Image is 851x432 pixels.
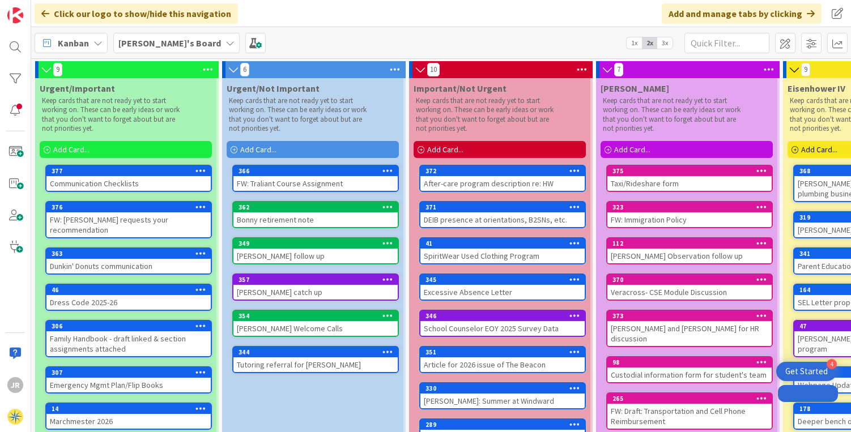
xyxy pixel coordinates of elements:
[607,357,772,382] div: 98Custodial information form for student's team
[239,312,398,320] div: 354
[801,63,810,76] span: 9
[425,421,585,429] div: 289
[420,275,585,300] div: 345Excessive Absence Letter
[684,33,769,53] input: Quick Filter...
[420,311,585,336] div: 346School Counselor EOY 2025 Survey Data
[657,37,673,49] span: 3x
[607,202,772,227] div: 323FW: Immigration Policy
[425,167,585,175] div: 372
[52,322,211,330] div: 306
[607,275,772,285] div: 370
[425,312,585,320] div: 346
[46,249,211,259] div: 363
[239,167,398,175] div: 366
[229,96,369,133] p: Keep cards that are not ready yet to start working on. These can be early ideas or work that you ...
[420,166,585,191] div: 372After-care program description re: HW
[612,203,772,211] div: 323
[45,366,212,393] a: 307Emergency Mgmt Plan/Flip Books
[232,346,399,373] a: 344Tutoring referral for [PERSON_NAME]
[601,83,669,94] span: Lisa
[46,367,211,392] div: 307Emergency Mgmt Plan/Flip Books
[46,166,211,191] div: 377Communication Checklists
[233,321,398,336] div: [PERSON_NAME] Welcome Calls
[612,167,772,175] div: 375
[419,237,586,264] a: 41SpiritWear Used Clothing Program
[46,321,211,356] div: 306Family Handbook - draft linked & section assignments attached
[7,377,23,393] div: JR
[607,393,772,429] div: 265FW: Draft: Transportation and Cell Phone Reimbursement
[7,409,23,425] img: avatar
[45,201,212,238] a: 376FW: [PERSON_NAME] requests your recommendation
[46,285,211,310] div: 46Dress Code 2025-26
[58,36,89,50] span: Kanban
[606,201,773,228] a: 323FW: Immigration Policy
[607,311,772,321] div: 373
[607,357,772,367] div: 98
[662,3,822,24] div: Add and manage tabs by clicking
[45,284,212,311] a: 46Dress Code 2025-26
[420,347,585,357] div: 351
[53,144,90,155] span: Add Card...
[45,247,212,275] a: 363Dunkin' Donuts communication
[607,404,772,429] div: FW: Draft: Transportation and Cell Phone Reimbursement
[420,212,585,227] div: DEIB presence at orientations, B2SNs, etc.
[420,166,585,176] div: 372
[606,237,773,264] a: 112[PERSON_NAME] Observation follow up
[46,249,211,273] div: 363Dunkin' Donuts communication
[788,83,845,94] span: Eisenhower IV
[233,357,398,372] div: Tutoring referral for [PERSON_NAME]
[233,202,398,227] div: 362Bonny retirement note
[425,276,585,284] div: 345
[233,202,398,212] div: 362
[232,201,399,228] a: 362Bonny retirement note
[52,250,211,258] div: 363
[776,362,837,381] div: Open Get Started checklist, remaining modules: 4
[420,176,585,191] div: After-care program description re: HW
[612,239,772,247] div: 112
[420,383,585,393] div: 330
[606,356,773,383] a: 98Custodial information form for student's team
[227,83,320,94] span: Urgent/Not Important
[642,37,657,49] span: 2x
[614,144,650,155] span: Add Card...
[53,63,62,76] span: 9
[606,392,773,430] a: 265FW: Draft: Transportation and Cell Phone Reimbursement
[606,273,773,301] a: 370Veracross- CSE Module Discussion
[420,238,585,263] div: 41SpiritWear Used Clothing Program
[425,384,585,392] div: 330
[827,359,837,369] div: 4
[35,3,238,24] div: Click our logo to show/hide this navigation
[233,166,398,176] div: 366
[233,176,398,191] div: FW: Traliant Course Assignment
[239,203,398,211] div: 362
[603,96,743,133] p: Keep cards that are not ready yet to start working on. These can be early ideas or work that you ...
[233,238,398,249] div: 349
[420,311,585,321] div: 346
[607,275,772,300] div: 370Veracross- CSE Module Discussion
[239,239,398,247] div: 349
[233,238,398,263] div: 349[PERSON_NAME] follow up
[425,239,585,247] div: 41
[420,393,585,408] div: [PERSON_NAME]: Summer at Windward
[607,212,772,227] div: FW: Immigration Policy
[233,347,398,357] div: 344
[607,176,772,191] div: Taxi/Rideshare form
[420,275,585,285] div: 345
[420,249,585,263] div: SpiritWear Used Clothing Program
[612,358,772,366] div: 98
[45,403,212,430] a: 14Marchmester 2026
[233,275,398,285] div: 357
[419,165,586,192] a: 372After-care program description re: HW
[52,203,211,211] div: 376
[607,249,772,263] div: [PERSON_NAME] Observation follow up
[419,382,586,409] a: 330[PERSON_NAME]: Summer at Windward
[40,83,115,94] span: Urgent/Important
[607,321,772,346] div: [PERSON_NAME] and [PERSON_NAME] for HR discussion
[607,393,772,404] div: 265
[419,273,586,301] a: 345Excessive Absence Letter
[420,383,585,408] div: 330[PERSON_NAME]: Summer at Windward
[233,212,398,227] div: Bonny retirement note
[42,96,182,133] p: Keep cards that are not ready yet to start working on. These can be early ideas or work that you ...
[240,63,249,76] span: 6
[627,37,642,49] span: 1x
